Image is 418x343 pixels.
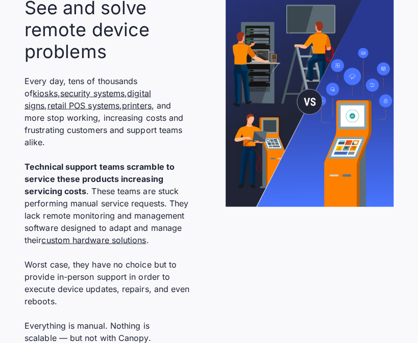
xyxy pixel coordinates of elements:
a: custom hardware solutions [41,235,146,245]
a: retail POS systems [47,100,119,111]
a: security systems [60,88,125,98]
strong: Technical support teams scramble to service these products increasing servicing costs [24,162,175,196]
a: kiosks [33,88,57,98]
a: printers [122,100,152,111]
